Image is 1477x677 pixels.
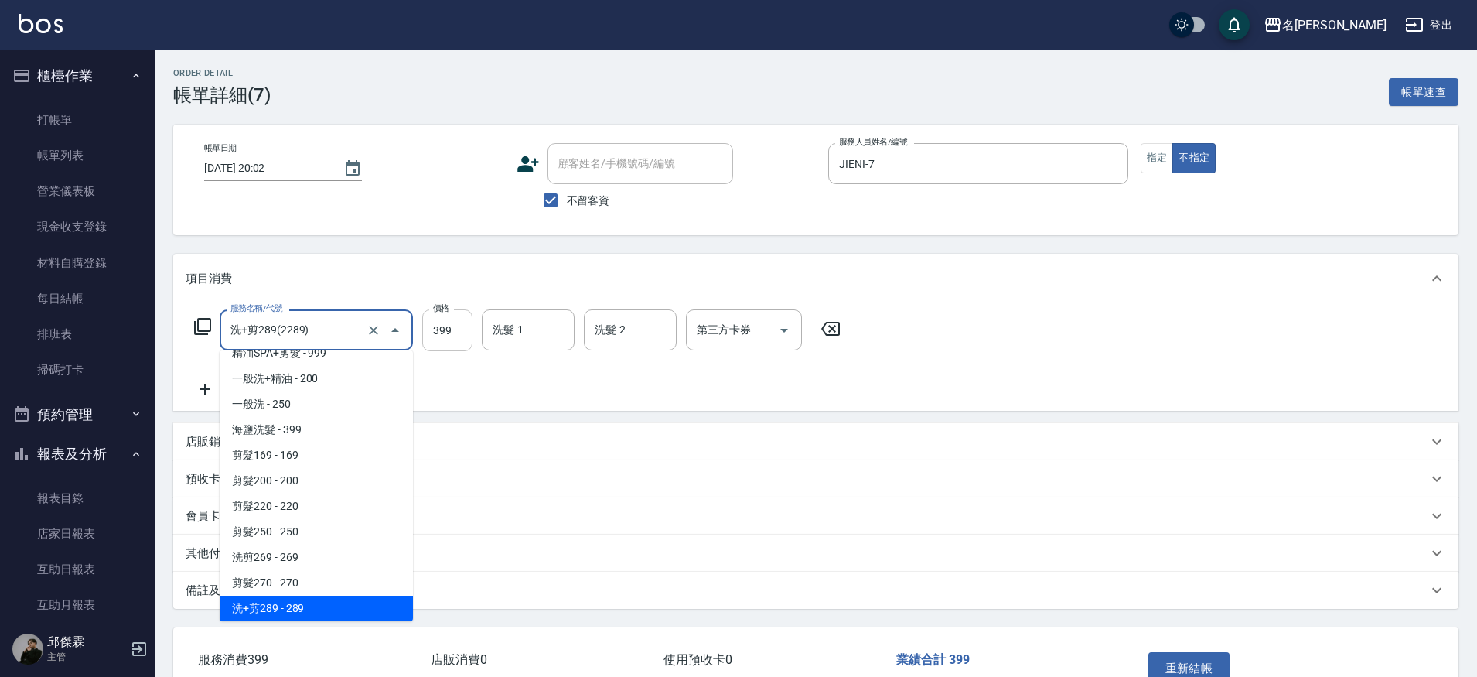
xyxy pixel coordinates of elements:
a: 現金收支登錄 [6,209,148,244]
button: Close [383,318,408,343]
div: 項目消費 [173,303,1458,411]
span: 剪髮169 - 169 [220,443,413,468]
a: 材料自購登錄 [6,245,148,281]
a: 打帳單 [6,102,148,138]
p: 預收卡販賣 [186,471,244,487]
button: 登出 [1399,11,1458,39]
button: 櫃檯作業 [6,56,148,96]
span: 一般洗+精油 - 200 [220,366,413,391]
div: 店販銷售 [173,423,1458,460]
a: 帳單列表 [6,138,148,173]
span: 剪髮270 - 270 [220,570,413,596]
div: 備註及來源 [173,572,1458,609]
span: 剪髮220 - 220 [220,494,413,519]
button: Clear [363,320,384,341]
span: 洗剪269 - 269 [220,545,413,570]
button: 預約管理 [6,395,148,435]
img: Person [12,634,43,665]
span: 業績合計 399 [896,652,970,667]
h3: 帳單詳細 (7) [173,84,271,106]
a: 互助日報表 [6,552,148,587]
div: 其他付款方式 [173,535,1458,572]
div: 項目消費 [173,254,1458,303]
span: 不留客資 [567,193,610,209]
p: 其他付款方式 [186,545,255,562]
span: 服務消費 399 [198,652,268,667]
label: 價格 [433,303,449,314]
img: Logo [19,14,63,33]
button: Choose date, selected date is 2025-10-09 [334,150,371,187]
button: 指定 [1141,143,1174,173]
label: 服務名稱/代號 [230,303,282,314]
p: 會員卡銷售 [186,508,244,525]
div: 預收卡販賣 [173,460,1458,497]
span: 洗+剪289 - 289 [220,596,413,621]
a: 排班表 [6,316,148,352]
p: 店販銷售 [186,434,232,450]
h2: Order detail [173,68,271,78]
h5: 邱傑霖 [47,634,126,650]
p: 主管 [47,650,126,664]
a: 掃碼打卡 [6,352,148,388]
p: 項目消費 [186,271,232,287]
label: 服務人員姓名/編號 [839,136,907,148]
p: 備註及來源 [186,583,244,599]
button: 不指定 [1172,143,1216,173]
a: 報表目錄 [6,480,148,516]
a: 每日結帳 [6,281,148,316]
label: 帳單日期 [204,142,237,154]
button: 帳單速查 [1389,78,1458,107]
span: 店販消費 0 [431,652,487,667]
span: 剪髮200 - 200 [220,468,413,494]
a: 店家日報表 [6,516,148,552]
a: 營業儀表板 [6,173,148,209]
span: 剪髮250 - 250 [220,519,413,545]
span: 使用預收卡 0 [663,652,732,667]
div: 名[PERSON_NAME] [1282,15,1387,35]
input: YYYY/MM/DD hh:mm [204,156,328,181]
a: 互助月報表 [6,587,148,623]
button: 名[PERSON_NAME] [1257,9,1393,41]
button: Open [772,318,796,343]
button: 報表及分析 [6,434,148,474]
button: save [1219,9,1250,40]
span: 海鹽洗髮 - 399 [220,417,413,443]
span: 一般洗 - 250 [220,391,413,417]
div: 會員卡銷售 [173,497,1458,535]
span: 精油SPA+剪髮 - 999 [220,340,413,366]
